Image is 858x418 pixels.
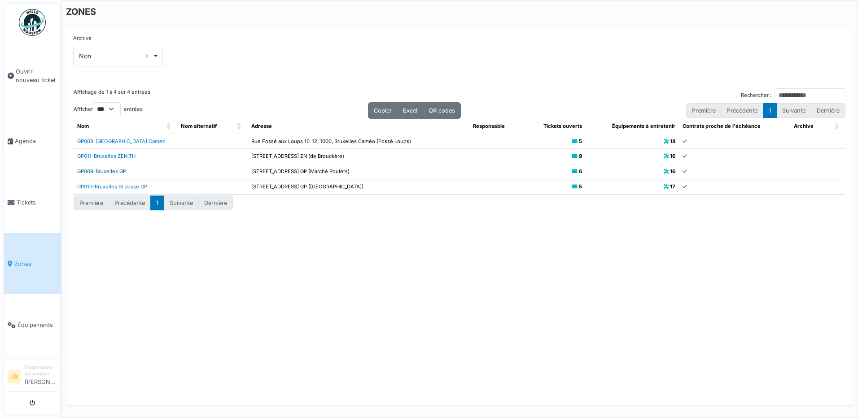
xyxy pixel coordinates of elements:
[794,123,814,129] span: Archivé
[423,102,461,119] button: QR codes
[181,123,217,129] span: Nom alternatif
[686,103,845,118] nav: pagination
[77,168,126,174] a: GP009-Bruxelles GP
[374,107,392,114] span: Copier
[248,134,469,149] td: Rue Fossé aux Loups 10-12, 1000, Bruxelles Caméo (Fossé Loups)
[4,172,61,233] a: Tickets
[4,111,61,172] a: Agenda
[8,364,57,392] a: JB Responsable demandeur[PERSON_NAME]
[17,198,57,207] span: Tickets
[25,364,57,378] div: Responsable demandeur
[763,103,777,118] button: 1
[77,123,89,129] span: Nom
[93,102,121,116] select: Afficherentrées
[74,196,233,210] nav: pagination
[248,164,469,179] td: [STREET_ADDRESS] GP (Marché Poulets)
[19,9,46,36] img: Badge_color-CXgf-gQk.svg
[579,168,582,174] b: 6
[368,102,398,119] button: Copier
[4,294,61,356] a: Équipements
[683,123,761,129] span: Contrats proche de l'échéance
[670,153,675,159] b: 16
[403,107,417,114] span: Excel
[237,119,242,134] span: Nom alternatif: Activate to sort
[835,119,840,134] span: Archivé: Activate to sort
[74,88,150,102] div: Affichage de 1 à 4 sur 4 entrées
[166,119,172,134] span: Nom: Activate to sort
[25,364,57,390] li: [PERSON_NAME]
[74,102,143,116] label: Afficher entrées
[670,168,675,174] b: 16
[670,183,675,190] b: 17
[15,137,57,145] span: Agenda
[79,51,152,61] div: Non
[4,233,61,295] a: Zones
[77,153,136,159] a: GP011-Bruxelles ZENITH
[18,321,57,329] span: Équipements
[248,149,469,164] td: [STREET_ADDRESS] ZN (de Brouckère)
[543,123,582,129] span: Tickets ouverts
[251,123,272,129] span: Adresse
[612,123,675,129] span: Équipements à entretenir
[579,153,582,159] b: 9
[670,138,675,144] b: 18
[8,370,21,383] li: JB
[4,41,61,111] a: Ouvrir nouveau ticket
[77,138,166,144] a: GP008-[GEOGRAPHIC_DATA] Cameo
[579,138,582,144] b: 5
[150,196,164,210] button: 1
[16,67,57,84] span: Ouvrir nouveau ticket
[473,123,505,129] span: Responsable
[143,52,152,61] button: Remove item: 'false'
[73,35,92,42] label: Archivé
[77,183,147,190] a: GP010-Bruxelles St Josse GP
[741,91,771,99] label: Rechercher :
[579,183,582,190] b: 5
[397,102,423,119] button: Excel
[248,179,469,194] td: [STREET_ADDRESS] GP ([GEOGRAPHIC_DATA])
[429,107,455,114] span: QR codes
[14,260,57,268] span: Zones
[66,6,96,17] h6: ZONES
